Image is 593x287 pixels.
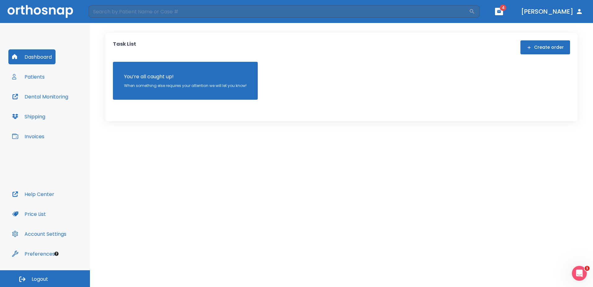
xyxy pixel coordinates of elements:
button: Patients [8,69,48,84]
button: Invoices [8,129,48,144]
button: Preferences [8,246,59,261]
span: 1 [585,266,590,271]
img: Orthosnap [7,5,73,18]
span: Logout [32,276,48,283]
button: Account Settings [8,226,70,241]
span: 4 [500,5,506,11]
button: Create order [520,40,570,54]
button: Price List [8,207,50,221]
button: Shipping [8,109,49,124]
button: Dental Monitoring [8,89,72,104]
button: Help Center [8,187,58,202]
button: [PERSON_NAME] [519,6,586,17]
iframe: Intercom live chat [572,266,587,281]
div: Tooltip anchor [54,251,59,257]
button: Dashboard [8,49,56,64]
p: You’re all caught up! [124,73,247,80]
p: When something else requires your attention we will let you know! [124,83,247,89]
p: Task List [113,40,136,54]
input: Search by Patient Name or Case # [89,5,469,18]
